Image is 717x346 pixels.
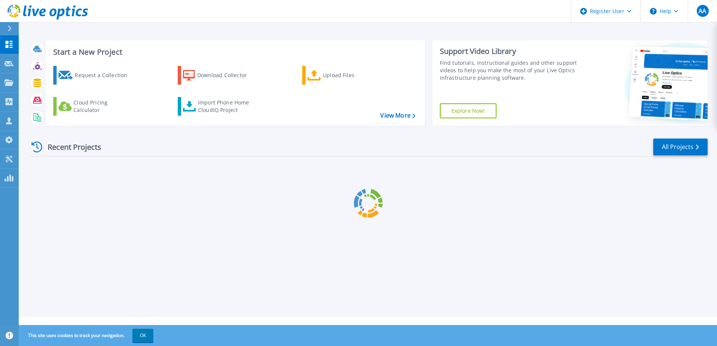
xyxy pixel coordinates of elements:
button: OK [132,329,153,342]
div: Recent Projects [29,138,111,156]
span: This site uses cookies to track your navigation. [21,329,153,342]
div: Download Collector [197,68,257,83]
div: Cloud Pricing Calculator [73,99,133,114]
span: AA [699,8,706,14]
a: All Projects [653,139,708,155]
h3: Start a New Project [53,48,415,56]
div: Import Phone Home CloudIQ Project [198,99,256,114]
a: View More [380,112,415,119]
a: Request a Collection [53,66,137,85]
div: Upload Files [323,68,383,83]
div: Find tutorials, instructional guides and other support videos to help you make the most of your L... [440,59,580,82]
a: Cloud Pricing Calculator [53,97,137,116]
a: Upload Files [302,66,386,85]
div: Support Video Library [440,46,580,56]
a: Explore Now! [440,103,497,118]
div: Request a Collection [75,68,135,83]
a: Download Collector [178,66,261,85]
